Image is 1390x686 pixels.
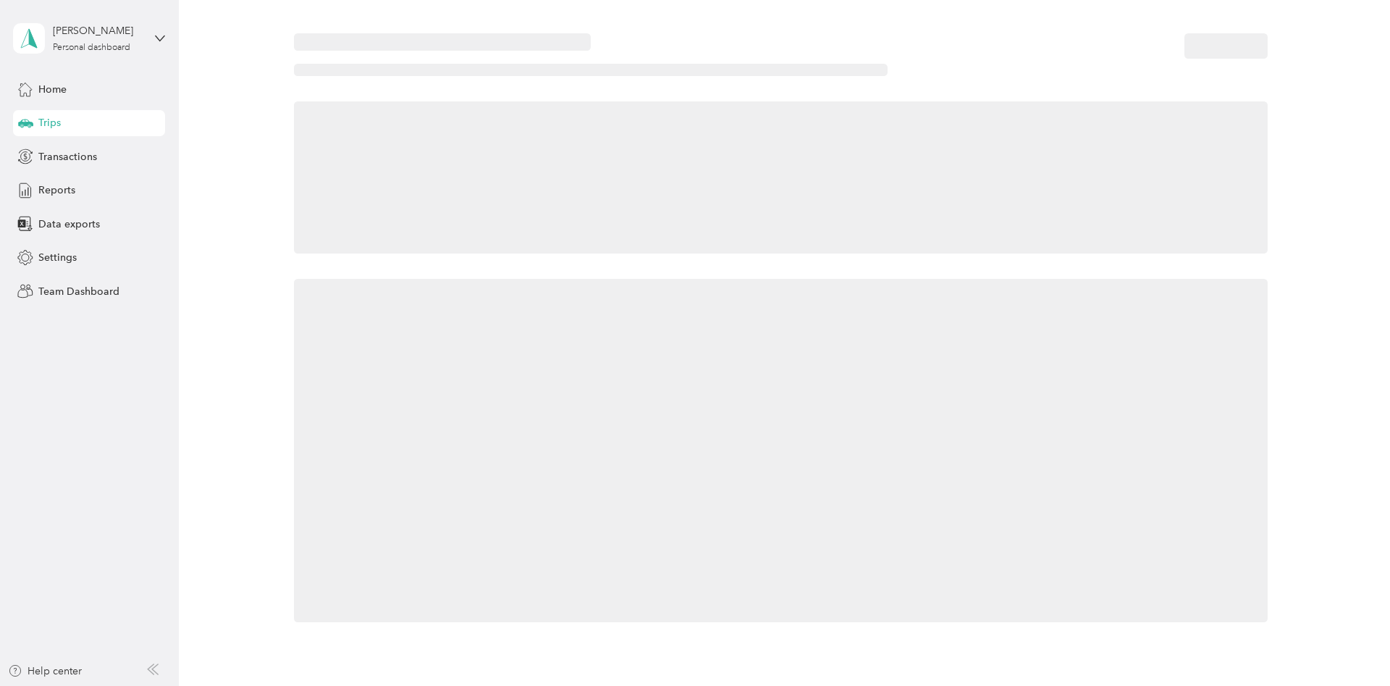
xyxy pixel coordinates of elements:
span: Settings [38,250,77,265]
span: Trips [38,115,61,130]
span: Reports [38,183,75,198]
div: Personal dashboard [53,43,130,52]
iframe: Everlance-gr Chat Button Frame [1309,605,1390,686]
button: Help center [8,664,82,679]
span: Transactions [38,149,97,164]
div: [PERSON_NAME] [53,23,143,38]
span: Home [38,82,67,97]
span: Data exports [38,217,100,232]
span: Team Dashboard [38,284,119,299]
